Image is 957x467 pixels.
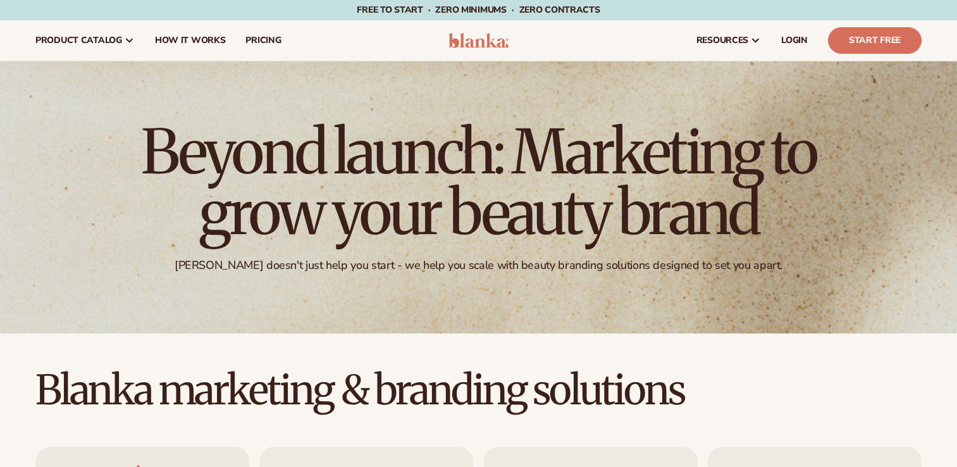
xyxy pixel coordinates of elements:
img: logo [448,33,509,48]
a: LOGIN [771,20,818,61]
span: How It Works [155,35,226,46]
span: product catalog [35,35,122,46]
div: [PERSON_NAME] doesn't just help you start - we help you scale with beauty branding solutions desi... [175,258,782,273]
a: resources [686,20,771,61]
span: Free to start · ZERO minimums · ZERO contracts [357,4,600,16]
span: resources [696,35,748,46]
span: pricing [245,35,281,46]
span: LOGIN [781,35,808,46]
a: pricing [235,20,291,61]
a: Start Free [828,27,922,54]
a: How It Works [145,20,236,61]
h1: Beyond launch: Marketing to grow your beauty brand [131,121,827,243]
a: product catalog [25,20,145,61]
